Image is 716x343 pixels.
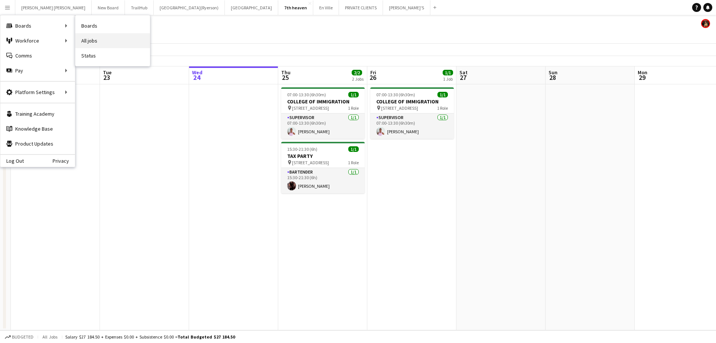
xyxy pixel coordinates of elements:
[381,105,418,111] span: [STREET_ADDRESS]
[0,33,75,48] div: Workforce
[125,0,154,15] button: TrailHub
[701,19,710,28] app-user-avatar: Yani Salas
[0,63,75,78] div: Pay
[281,69,291,76] span: Thu
[352,70,362,75] span: 2/2
[348,146,359,152] span: 1/1
[4,333,35,341] button: Budgeted
[339,0,383,15] button: PRIVATE CLIENTS
[178,334,235,340] span: Total Budgeted $27 184.50
[281,113,365,139] app-card-role: SUPERVISOR1/107:00-13:30 (6h30m)[PERSON_NAME]
[281,168,365,193] app-card-role: BARTENDER1/115:30-21:30 (6h)[PERSON_NAME]
[287,92,326,97] span: 07:00-13:30 (6h30m)
[154,0,225,15] button: [GEOGRAPHIC_DATA](Ryerson)
[65,334,235,340] div: Salary $27 184.50 + Expenses $0.00 + Subsistence $0.00 =
[281,87,365,139] app-job-card: 07:00-13:30 (6h30m)1/1COLLEGE OF IMMIGRATION [STREET_ADDRESS]1 RoleSUPERVISOR1/107:00-13:30 (6h30...
[352,76,364,82] div: 2 Jobs
[370,69,376,76] span: Fri
[191,73,202,82] span: 24
[348,92,359,97] span: 1/1
[437,105,448,111] span: 1 Role
[0,121,75,136] a: Knowledge Base
[369,73,376,82] span: 26
[547,73,558,82] span: 28
[12,334,34,340] span: Budgeted
[15,0,92,15] button: [PERSON_NAME] [PERSON_NAME]
[458,73,468,82] span: 27
[0,158,24,164] a: Log Out
[280,73,291,82] span: 25
[549,69,558,76] span: Sun
[287,146,317,152] span: 15:30-21:30 (6h)
[0,106,75,121] a: Training Academy
[292,160,329,165] span: [STREET_ADDRESS]
[0,18,75,33] div: Boards
[0,136,75,151] a: Product Updates
[75,18,150,33] a: Boards
[281,142,365,193] app-job-card: 15:30-21:30 (6h)1/1TAX PARTY [STREET_ADDRESS]1 RoleBARTENDER1/115:30-21:30 (6h)[PERSON_NAME]
[348,105,359,111] span: 1 Role
[281,98,365,105] h3: COLLEGE OF IMMIGRATION
[41,334,59,340] span: All jobs
[383,0,430,15] button: [PERSON_NAME]'S
[0,85,75,100] div: Platform Settings
[53,158,75,164] a: Privacy
[348,160,359,165] span: 1 Role
[102,73,112,82] span: 23
[437,92,448,97] span: 1/1
[75,33,150,48] a: All jobs
[281,153,365,159] h3: TAX PARTY
[103,69,112,76] span: Tue
[192,69,202,76] span: Wed
[370,98,454,105] h3: COLLEGE OF IMMIGRATION
[443,76,453,82] div: 1 Job
[92,0,125,15] button: New Board
[443,70,453,75] span: 1/1
[313,0,339,15] button: En Ville
[638,69,647,76] span: Mon
[376,92,415,97] span: 07:00-13:30 (6h30m)
[370,87,454,139] app-job-card: 07:00-13:30 (6h30m)1/1COLLEGE OF IMMIGRATION [STREET_ADDRESS]1 RoleSUPERVISOR1/107:00-13:30 (6h30...
[225,0,278,15] button: [GEOGRAPHIC_DATA]
[292,105,329,111] span: [STREET_ADDRESS]
[370,113,454,139] app-card-role: SUPERVISOR1/107:00-13:30 (6h30m)[PERSON_NAME]
[278,0,313,15] button: 7th heaven
[459,69,468,76] span: Sat
[75,48,150,63] a: Status
[0,48,75,63] a: Comms
[637,73,647,82] span: 29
